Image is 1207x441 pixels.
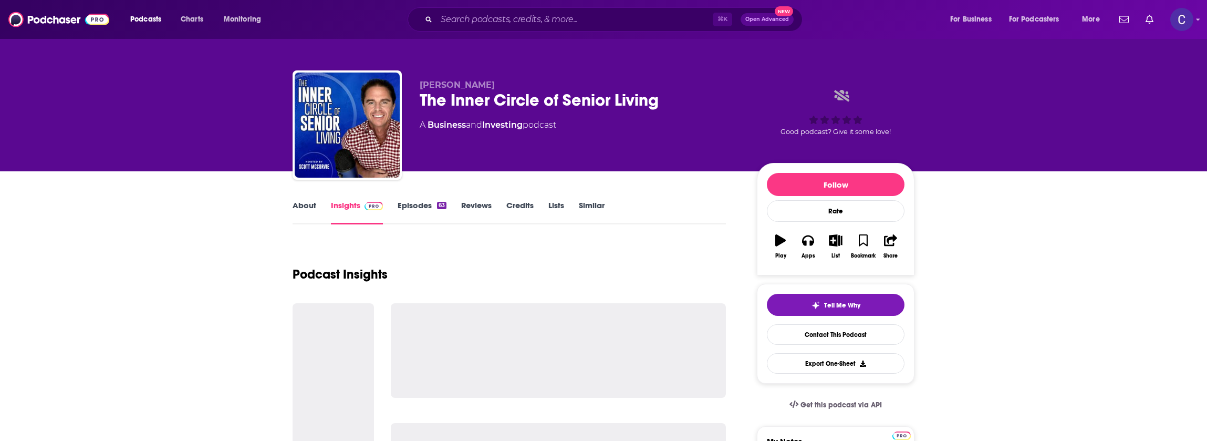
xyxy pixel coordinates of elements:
[1009,12,1059,27] span: For Podcasters
[892,432,911,440] img: Podchaser Pro
[775,253,786,259] div: Play
[216,11,275,28] button: open menu
[1170,8,1193,31] button: Show profile menu
[767,324,904,345] a: Contact This Podcast
[420,80,495,90] span: [PERSON_NAME]
[8,9,109,29] img: Podchaser - Follow, Share and Rate Podcasts
[418,7,813,32] div: Search podcasts, credits, & more...
[831,253,840,259] div: List
[174,11,210,28] a: Charts
[1115,11,1133,28] a: Show notifications dropdown
[851,253,876,259] div: Bookmark
[398,200,446,224] a: Episodes63
[950,12,992,27] span: For Business
[482,120,523,130] a: Investing
[824,301,860,310] span: Tell Me Why
[883,253,898,259] div: Share
[767,200,904,222] div: Rate
[1141,11,1158,28] a: Show notifications dropdown
[130,12,161,27] span: Podcasts
[745,17,789,22] span: Open Advanced
[1082,12,1100,27] span: More
[506,200,534,224] a: Credits
[781,128,891,136] span: Good podcast? Give it some love!
[437,202,446,209] div: 63
[1170,8,1193,31] img: User Profile
[822,228,849,265] button: List
[1075,11,1113,28] button: open menu
[461,200,492,224] a: Reviews
[781,392,890,418] a: Get this podcast via API
[802,253,815,259] div: Apps
[331,200,383,224] a: InsightsPodchaser Pro
[767,228,794,265] button: Play
[224,12,261,27] span: Monitoring
[767,173,904,196] button: Follow
[1002,11,1075,28] button: open menu
[293,200,316,224] a: About
[466,120,482,130] span: and
[1170,8,1193,31] span: Logged in as publicityxxtina
[757,80,914,145] div: Good podcast? Give it some love!
[800,401,882,409] span: Get this podcast via API
[767,353,904,374] button: Export One-Sheet
[181,12,203,27] span: Charts
[741,13,794,26] button: Open AdvancedNew
[811,301,820,310] img: tell me why sparkle
[428,120,466,130] a: Business
[548,200,564,224] a: Lists
[295,73,400,178] img: The Inner Circle of Senior Living
[713,13,732,26] span: ⌘ K
[794,228,821,265] button: Apps
[420,119,556,131] div: A podcast
[579,200,605,224] a: Similar
[775,6,794,16] span: New
[436,11,713,28] input: Search podcasts, credits, & more...
[943,11,1005,28] button: open menu
[365,202,383,210] img: Podchaser Pro
[123,11,175,28] button: open menu
[767,294,904,316] button: tell me why sparkleTell Me Why
[892,430,911,440] a: Pro website
[293,266,388,282] h1: Podcast Insights
[849,228,877,265] button: Bookmark
[877,228,904,265] button: Share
